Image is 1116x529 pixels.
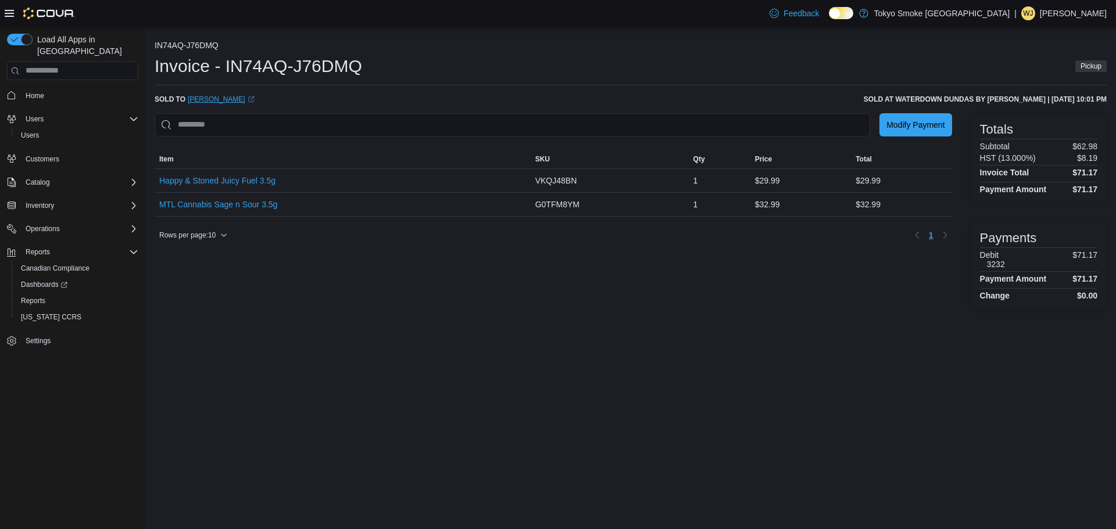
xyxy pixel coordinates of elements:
a: Settings [21,334,55,348]
button: SKU [531,150,689,168]
span: Total [856,154,872,164]
h4: Payment Amount [980,185,1047,194]
svg: External link [248,96,255,103]
span: Rows per page : 10 [159,231,216,240]
h6: Subtotal [980,142,1010,151]
button: Reports [21,245,55,259]
span: Modify Payment [886,119,945,131]
a: [PERSON_NAME]External link [188,95,255,104]
button: Happy & Stoned Juicy Fuel 3.5g [159,176,276,185]
button: Reports [12,293,143,309]
button: Users [12,127,143,143]
h4: Change [980,291,1010,300]
h3: Payments [980,231,1037,245]
div: $29.99 [851,169,952,192]
button: Item [155,150,531,168]
div: $32.99 [851,193,952,216]
span: Customers [26,154,59,164]
h4: $71.17 [1072,168,1097,177]
span: Reports [26,247,50,257]
span: Price [755,154,772,164]
button: Total [851,150,952,168]
a: Reports [16,294,50,308]
h1: Invoice - IN74AQ-J76DMQ [155,55,362,78]
button: Inventory [21,199,59,213]
h6: Debit [980,250,1005,260]
span: Item [159,154,174,164]
a: Feedback [765,2,824,25]
button: Inventory [2,197,143,214]
span: Reports [21,296,45,305]
span: WJ [1023,6,1033,20]
p: [PERSON_NAME] [1040,6,1107,20]
img: Cova [23,8,75,19]
p: $8.19 [1077,153,1097,163]
button: Rows per page:10 [155,228,232,242]
a: Dashboards [16,278,72,292]
button: Reports [2,244,143,260]
span: Pickup [1081,61,1101,71]
h3: Totals [980,123,1013,136]
span: Catalog [21,175,138,189]
span: Dashboards [16,278,138,292]
span: Users [21,131,39,140]
span: Inventory [21,199,138,213]
div: William Jenkins [1021,6,1035,20]
span: Feedback [784,8,819,19]
h4: $71.17 [1072,185,1097,194]
button: Page 1 of 1 [924,226,938,244]
div: 1 [689,193,750,216]
a: Home [21,89,49,103]
button: Users [21,112,48,126]
button: Operations [2,221,143,237]
h4: $71.17 [1072,274,1097,283]
button: Users [2,111,143,127]
span: Inventory [26,201,54,210]
button: Price [750,150,851,168]
button: Settings [2,332,143,349]
button: Previous page [910,228,924,242]
span: Qty [693,154,705,164]
div: Sold to [155,95,255,104]
span: SKU [535,154,550,164]
ul: Pagination for table: MemoryTable from EuiInMemoryTable [924,226,938,244]
span: Settings [26,336,51,346]
span: Reports [16,294,138,308]
button: Catalog [2,174,143,190]
p: $71.17 [1072,250,1097,269]
span: Canadian Compliance [21,264,90,273]
button: Operations [21,222,65,236]
p: Tokyo Smoke [GEOGRAPHIC_DATA] [874,6,1010,20]
input: Dark Mode [829,7,853,19]
h4: Payment Amount [980,274,1047,283]
span: Users [21,112,138,126]
button: Next page [938,228,952,242]
a: Canadian Compliance [16,261,94,275]
div: 1 [689,169,750,192]
button: Home [2,87,143,104]
a: Users [16,128,44,142]
a: Dashboards [12,276,143,293]
span: Settings [21,333,138,348]
span: Customers [21,152,138,166]
span: Users [26,114,44,124]
button: Modify Payment [879,113,952,136]
nav: Complex example [7,82,138,380]
h6: HST (13.000%) [980,153,1036,163]
input: This is a search bar. As you type, the results lower in the page will automatically filter. [155,113,870,136]
a: Customers [21,152,64,166]
button: Catalog [21,175,54,189]
span: VKQJ48BN [535,174,577,188]
h4: $0.00 [1077,291,1097,300]
span: Users [16,128,138,142]
button: Canadian Compliance [12,260,143,276]
span: Pickup [1075,60,1107,72]
span: [US_STATE] CCRS [21,312,81,322]
span: G0TFM8YM [535,197,580,211]
span: Washington CCRS [16,310,138,324]
h6: Sold at Waterdown Dundas by [PERSON_NAME] | [DATE] 10:01 PM [864,95,1107,104]
div: $32.99 [750,193,851,216]
span: Reports [21,245,138,259]
span: Dashboards [21,280,67,289]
